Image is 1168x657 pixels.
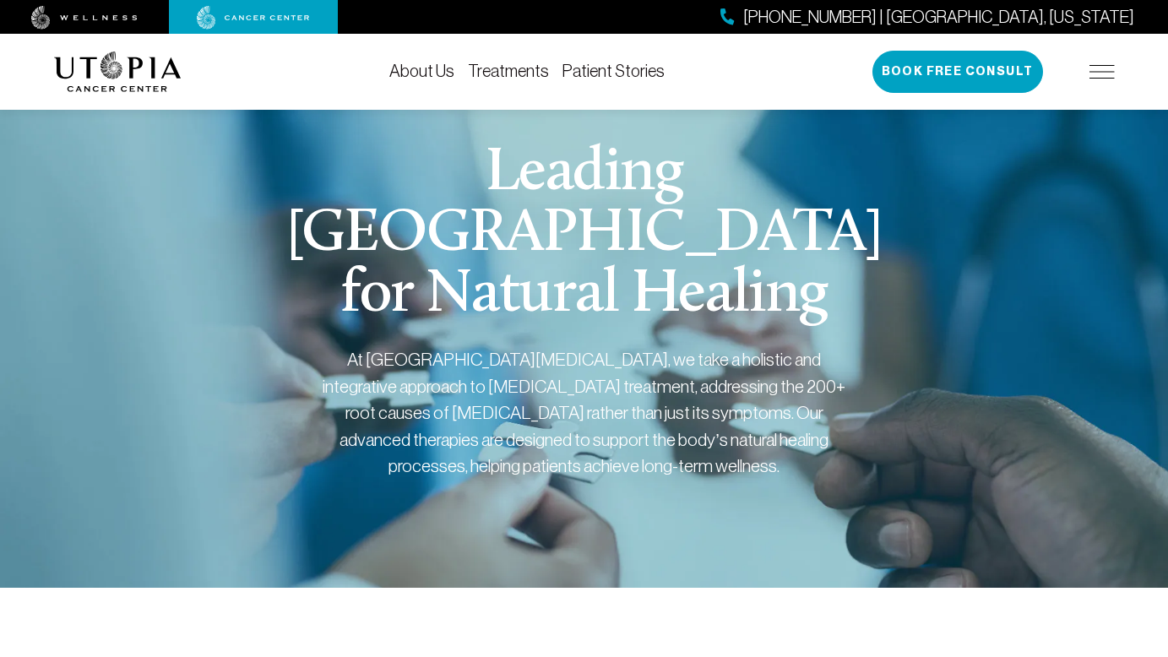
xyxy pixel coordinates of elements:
h1: Leading [GEOGRAPHIC_DATA] for Natural Healing [261,144,907,326]
span: [PHONE_NUMBER] | [GEOGRAPHIC_DATA], [US_STATE] [743,5,1134,30]
a: About Us [389,62,454,80]
div: At [GEOGRAPHIC_DATA][MEDICAL_DATA], we take a holistic and integrative approach to [MEDICAL_DATA]... [323,346,846,480]
a: [PHONE_NUMBER] | [GEOGRAPHIC_DATA], [US_STATE] [720,5,1134,30]
button: Book Free Consult [872,51,1043,93]
img: wellness [31,6,138,30]
img: cancer center [197,6,310,30]
a: Treatments [468,62,549,80]
img: logo [54,52,182,92]
img: icon-hamburger [1089,65,1115,79]
a: Patient Stories [562,62,665,80]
